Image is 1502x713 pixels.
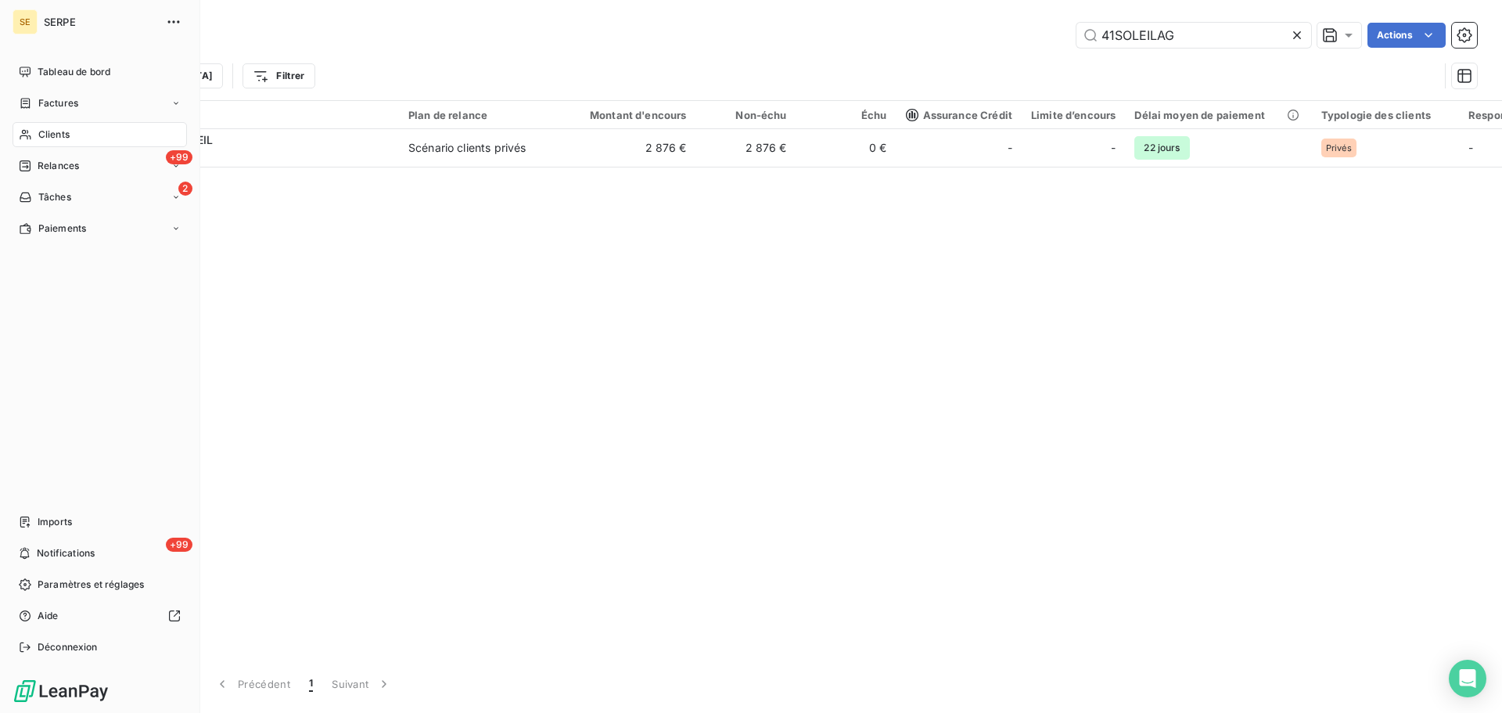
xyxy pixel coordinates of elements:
div: Non-échu [706,109,787,121]
span: 2 [178,182,192,196]
span: 41SOLEILAG [108,148,390,164]
span: Notifications [37,546,95,560]
img: Logo LeanPay [13,679,110,704]
button: Actions [1367,23,1446,48]
div: Limite d’encours [1031,109,1116,121]
span: Relances [38,159,79,173]
span: Déconnexion [38,640,98,654]
div: Typologie des clients [1321,109,1450,121]
span: +99 [166,150,192,164]
div: Plan de relance [408,109,552,121]
a: Aide [13,603,187,628]
span: Tâches [38,190,71,204]
div: Scénario clients privés [408,140,526,156]
span: - [1008,140,1012,156]
span: SERPE [44,16,156,28]
span: 22 jours [1134,136,1189,160]
span: Imports [38,515,72,529]
span: +99 [166,538,192,552]
span: Clients [38,128,70,142]
span: Paiements [38,221,86,236]
div: Open Intercom Messenger [1449,660,1486,697]
span: Tableau de bord [38,65,110,79]
span: - [1468,141,1473,154]
span: Assurance Crédit [906,109,1012,121]
span: Aide [38,609,59,623]
input: Rechercher [1076,23,1311,48]
td: 2 876 € [696,129,796,167]
button: Précédent [205,668,300,700]
span: Paramètres et réglages [38,578,144,592]
span: Factures [38,96,78,110]
div: Montant d'encours [571,109,687,121]
div: Délai moyen de paiement [1134,109,1302,121]
td: 0 € [796,129,897,167]
span: - [1111,140,1116,156]
td: 2 876 € [562,129,696,167]
button: 1 [300,668,322,700]
div: Échu [806,109,887,121]
button: Suivant [322,668,401,700]
button: Filtrer [243,63,314,88]
span: 1 [309,676,313,692]
span: Privés [1326,143,1352,153]
div: SE [13,9,38,34]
